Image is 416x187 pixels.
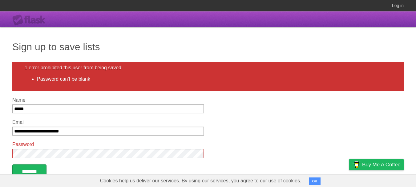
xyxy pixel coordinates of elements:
label: Password [12,142,204,147]
div: Flask [12,14,49,26]
a: Buy me a coffee [349,159,404,170]
li: Password can't be blank [37,75,391,83]
h1: Sign up to save lists [12,39,404,54]
label: Email [12,120,204,125]
img: Buy me a coffee [352,159,361,170]
label: Name [12,97,204,103]
span: Cookies help us deliver our services. By using our services, you agree to our use of cookies. [94,175,308,187]
span: Buy me a coffee [362,159,401,170]
button: OK [309,177,321,185]
h2: 1 error prohibited this user from being saved: [25,65,391,71]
